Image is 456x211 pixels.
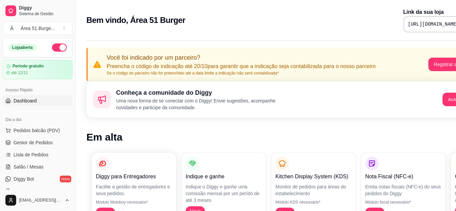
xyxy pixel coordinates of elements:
article: Período gratuito [12,64,44,69]
div: Acesso Rápido [3,85,73,95]
p: Monitor de pedidos para áreas do estabelecimento [275,183,352,197]
a: KDS [3,186,73,197]
span: [EMAIL_ADDRESS][DOMAIN_NAME] [19,198,62,203]
a: Período gratuitoaté 12/11 [3,60,73,79]
button: [EMAIL_ADDRESS][DOMAIN_NAME] [3,192,73,208]
div: Dia a dia [3,114,73,125]
p: Uma nova forma de se conectar com o Diggy! Envie sugestões, acompanhe novidades e participe da co... [116,97,289,111]
p: Facilite a gestão de entregadores e seus pedidos. [96,183,172,197]
span: Diggy Bot [14,176,34,182]
p: Kitchen Display System (KDS) [275,173,352,181]
button: Pedidos balcão (PDV) [3,125,73,136]
p: Indique e ganhe [186,173,262,181]
span: Dashboard [14,97,37,104]
a: Dashboard [3,95,73,106]
span: Gestor de Pedidos [14,139,53,146]
span: Salão / Mesas [14,163,44,170]
div: Loja aberta [8,44,36,51]
span: Diggy [19,5,70,11]
h2: Bem vindo, Área 51 Burger [86,15,185,26]
p: Módulo Motoboy necessário* [96,200,172,205]
span: Pedidos balcão (PDV) [14,127,60,134]
button: Alterar Status [52,43,67,52]
a: Lista de Pedidos [3,149,73,160]
p: Diggy para Entregadores [96,173,172,181]
p: Emita notas fiscais (NFC-e) do seus pedidos do Diggy [365,183,441,197]
p: Módulo KDS necessário* [275,200,352,205]
span: Lista de Pedidos [14,151,49,158]
p: Se o código do parceiro não for preenchido até a data limite a indicação não será contabilizada* [107,70,376,76]
a: Salão / Mesas [3,161,73,172]
h2: Conheça a comunidade do Diggy [116,88,289,97]
p: Preencha o código de indicação até 20/10 para garantir que a indicação seja contabilizada para o ... [107,62,376,70]
button: Select a team [3,22,73,35]
span: Sistema de Gestão [19,11,70,17]
span: Á [8,25,15,32]
div: Área 51 Burge ... [21,25,55,32]
a: Diggy Botnovo [3,174,73,184]
article: até 12/11 [11,70,28,76]
p: Módulo fiscal necessário* [365,200,441,205]
a: DiggySistema de Gestão [3,3,73,19]
p: Você foi indicado por um parceiro? [107,53,376,62]
p: Indique o Diggy e ganhe uma comissão mensal por um perído de até 3 meses [186,183,262,204]
p: Nota Fiscal (NFC-e) [365,173,441,181]
span: KDS [14,188,23,194]
a: Gestor de Pedidos [3,137,73,148]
